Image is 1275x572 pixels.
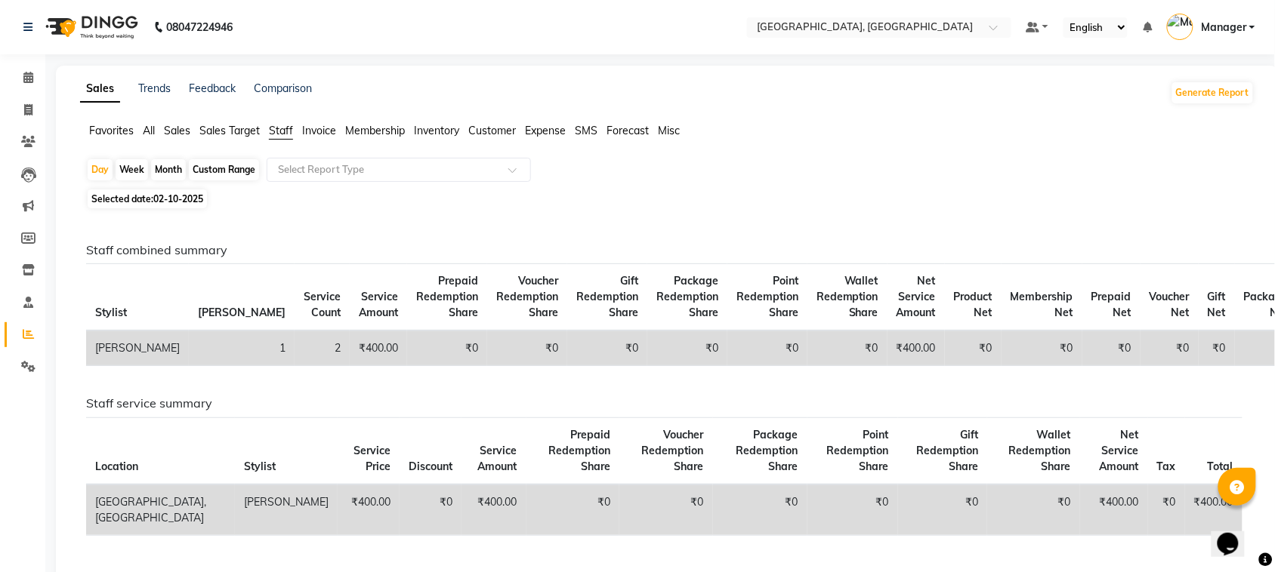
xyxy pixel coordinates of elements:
[478,444,517,473] span: Service Amount
[1208,460,1233,473] span: Total
[987,484,1079,536] td: ₹0
[1201,20,1246,35] span: Manager
[1141,331,1199,366] td: ₹0
[80,75,120,103] a: Sales
[189,159,259,180] div: Custom Range
[1002,331,1082,366] td: ₹0
[295,331,350,366] td: 2
[86,243,1243,257] h6: Staff combined summary
[736,428,798,473] span: Package Redemption Share
[95,460,138,473] span: Location
[1199,331,1235,366] td: ₹0
[350,331,407,366] td: ₹400.00
[409,460,452,473] span: Discount
[642,428,704,473] span: Voucher Redemption Share
[525,124,566,137] span: Expense
[1082,331,1141,366] td: ₹0
[88,189,207,208] span: Selected date:
[1011,290,1073,319] span: Membership Net
[86,484,235,536] td: [GEOGRAPHIC_DATA], [GEOGRAPHIC_DATA]
[897,274,936,319] span: Net Service Amount
[807,484,898,536] td: ₹0
[1091,290,1131,319] span: Prepaid Net
[86,396,1243,411] h6: Staff service summary
[916,428,978,473] span: Gift Redemption Share
[713,484,807,536] td: ₹0
[338,484,400,536] td: ₹400.00
[353,444,391,473] span: Service Price
[1148,484,1185,536] td: ₹0
[727,331,807,366] td: ₹0
[166,6,233,48] b: 08047224946
[143,124,155,137] span: All
[89,124,134,137] span: Favorites
[359,290,398,319] span: Service Amount
[575,124,597,137] span: SMS
[414,124,459,137] span: Inventory
[468,124,516,137] span: Customer
[1212,512,1260,557] iframe: chat widget
[199,124,260,137] span: Sales Target
[138,81,171,95] a: Trends
[164,124,190,137] span: Sales
[1009,428,1071,473] span: Wallet Redemption Share
[647,331,727,366] td: ₹0
[235,484,338,536] td: [PERSON_NAME]
[567,331,647,366] td: ₹0
[1100,428,1139,473] span: Net Service Amount
[244,460,276,473] span: Stylist
[189,331,295,366] td: 1
[1185,484,1243,536] td: ₹400.00
[817,274,878,319] span: Wallet Redemption Share
[304,290,341,319] span: Service Count
[153,193,203,205] span: 02-10-2025
[1167,14,1193,40] img: Manager
[1172,82,1253,103] button: Generate Report
[116,159,148,180] div: Week
[888,331,945,366] td: ₹400.00
[954,290,993,319] span: Product Net
[1150,290,1190,319] span: Voucher Net
[1080,484,1148,536] td: ₹400.00
[302,124,336,137] span: Invoice
[548,428,610,473] span: Prepaid Redemption Share
[407,331,487,366] td: ₹0
[345,124,405,137] span: Membership
[254,81,312,95] a: Comparison
[88,159,113,180] div: Day
[487,331,567,366] td: ₹0
[400,484,462,536] td: ₹0
[189,81,236,95] a: Feedback
[269,124,293,137] span: Staff
[1157,460,1176,473] span: Tax
[656,274,718,319] span: Package Redemption Share
[86,331,189,366] td: [PERSON_NAME]
[827,428,889,473] span: Point Redemption Share
[945,331,1002,366] td: ₹0
[151,159,186,180] div: Month
[95,306,127,319] span: Stylist
[39,6,142,48] img: logo
[462,484,526,536] td: ₹400.00
[658,124,680,137] span: Misc
[416,274,478,319] span: Prepaid Redemption Share
[496,274,558,319] span: Voucher Redemption Share
[619,484,713,536] td: ₹0
[526,484,620,536] td: ₹0
[198,306,286,319] span: [PERSON_NAME]
[807,331,888,366] td: ₹0
[898,484,988,536] td: ₹0
[607,124,649,137] span: Forecast
[576,274,638,319] span: Gift Redemption Share
[736,274,798,319] span: Point Redemption Share
[1208,290,1226,319] span: Gift Net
